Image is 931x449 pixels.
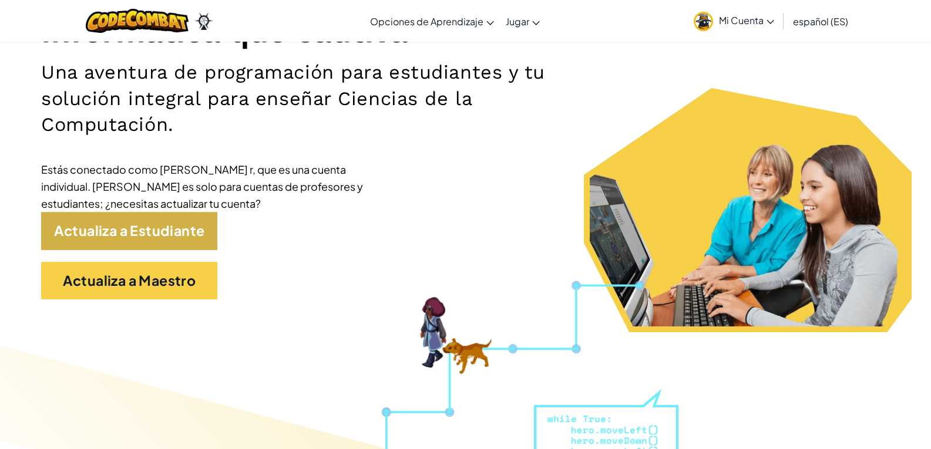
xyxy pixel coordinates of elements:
[370,15,483,28] span: Opciones de Aprendizaje
[688,2,780,39] a: Mi Cuenta
[694,12,713,31] img: avatar
[364,5,500,37] a: Opciones de Aprendizaje
[793,15,848,28] span: español (ES)
[41,59,610,137] h2: Una aventura de programación para estudiantes y tu solución integral para enseñar Ciencias de la ...
[41,161,394,212] div: Estás conectado como [PERSON_NAME] r, que es una cuenta individual. [PERSON_NAME] es solo para cu...
[719,14,774,26] span: Mi Cuenta
[506,15,529,28] span: Jugar
[194,12,213,30] img: Ozaria
[41,212,217,250] a: Actualiza a Estudiante
[41,262,217,300] a: Actualiza a Maestro
[787,5,854,37] a: español (ES)
[500,5,546,37] a: Jugar
[86,9,189,33] img: CodeCombat logo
